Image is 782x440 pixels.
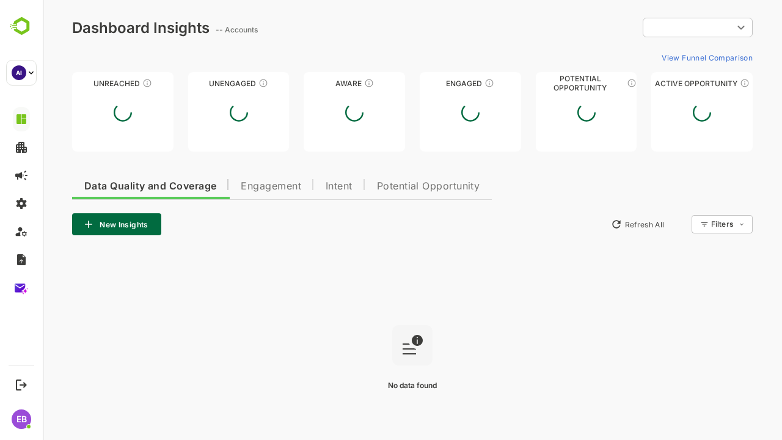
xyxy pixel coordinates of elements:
[608,79,710,88] div: Active Opportunity
[697,78,707,88] div: These accounts have open opportunities which might be at any of the Sales Stages
[667,213,710,235] div: Filters
[377,79,478,88] div: Engaged
[584,78,594,88] div: These accounts are MQAs and can be passed on to Inside Sales
[12,409,31,429] div: EB
[29,79,131,88] div: Unreached
[216,78,225,88] div: These accounts have not shown enough engagement and need nurturing
[442,78,451,88] div: These accounts are warm, further nurturing would qualify them to MQAs
[198,182,258,191] span: Engagement
[563,215,627,234] button: Refresh All
[334,182,437,191] span: Potential Opportunity
[600,16,710,38] div: ​
[614,48,710,67] button: View Funnel Comparison
[283,182,310,191] span: Intent
[100,78,109,88] div: These accounts have not been engaged with for a defined time period
[42,182,174,191] span: Data Quality and Coverage
[345,381,394,390] span: No data found
[668,219,690,229] div: Filters
[12,65,26,80] div: AI
[6,15,37,38] img: BambooboxLogoMark.f1c84d78b4c51b1a7b5f700c9845e183.svg
[29,213,119,235] button: New Insights
[493,79,594,88] div: Potential Opportunity
[145,79,247,88] div: Unengaged
[29,19,167,37] div: Dashboard Insights
[261,79,362,88] div: Aware
[173,25,219,34] ag: -- Accounts
[13,376,29,393] button: Logout
[321,78,331,88] div: These accounts have just entered the buying cycle and need further nurturing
